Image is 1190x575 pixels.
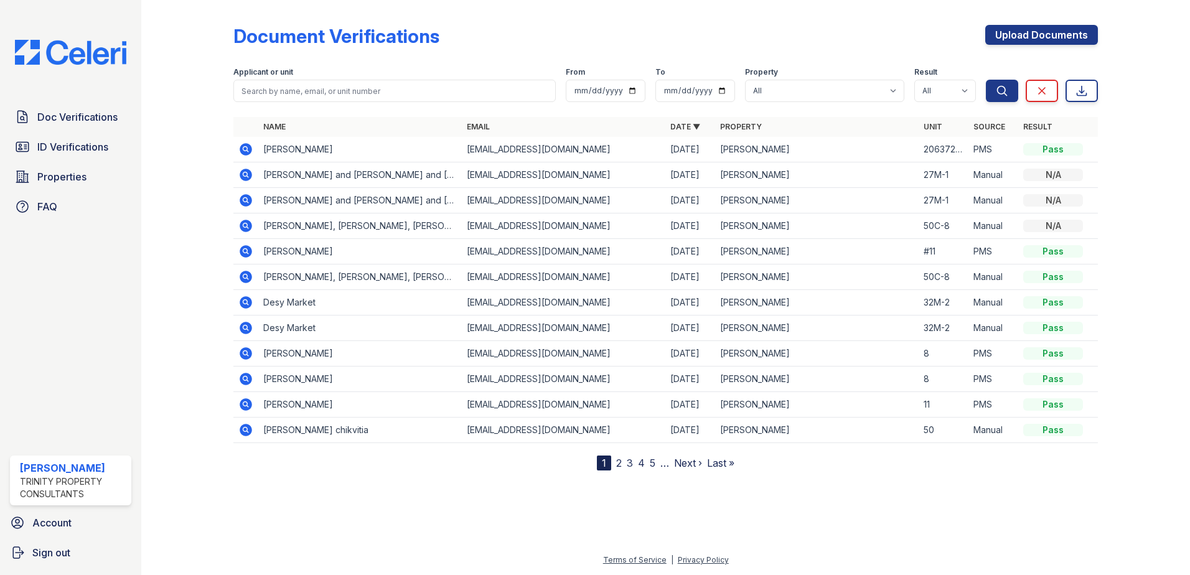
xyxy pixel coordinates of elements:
span: Doc Verifications [37,110,118,124]
td: 50 [919,418,968,443]
a: Doc Verifications [10,105,131,129]
td: [DATE] [665,137,715,162]
a: Privacy Policy [678,555,729,564]
td: [DATE] [665,341,715,367]
td: PMS [968,239,1018,264]
td: Manual [968,162,1018,188]
a: Terms of Service [603,555,667,564]
span: Properties [37,169,87,184]
td: [DATE] [665,418,715,443]
td: [PERSON_NAME] [258,341,462,367]
div: 1 [597,456,611,470]
td: [DATE] [665,264,715,290]
td: 32M-2 [919,290,968,316]
td: [EMAIL_ADDRESS][DOMAIN_NAME] [462,418,665,443]
a: 5 [650,457,655,469]
td: Desy Market [258,316,462,341]
td: [PERSON_NAME] [715,239,919,264]
td: [PERSON_NAME] [258,367,462,392]
span: … [660,456,669,470]
a: Account [5,510,136,535]
td: [EMAIL_ADDRESS][DOMAIN_NAME] [462,239,665,264]
td: [EMAIL_ADDRESS][DOMAIN_NAME] [462,341,665,367]
td: PMS [968,367,1018,392]
td: 8 [919,341,968,367]
div: [PERSON_NAME] [20,460,126,475]
div: | [671,555,673,564]
div: N/A [1023,220,1083,232]
td: [PERSON_NAME] [715,392,919,418]
div: Pass [1023,398,1083,411]
a: Date ▼ [670,122,700,131]
a: FAQ [10,194,131,219]
div: Pass [1023,347,1083,360]
td: 50C-8 [919,264,968,290]
div: Pass [1023,245,1083,258]
td: #11 [919,239,968,264]
td: [EMAIL_ADDRESS][DOMAIN_NAME] [462,290,665,316]
td: Manual [968,316,1018,341]
td: [PERSON_NAME] [715,341,919,367]
a: Next › [674,457,702,469]
a: Properties [10,164,131,189]
td: PMS [968,341,1018,367]
label: To [655,67,665,77]
td: 32M-2 [919,316,968,341]
a: Name [263,122,286,131]
div: Trinity Property Consultants [20,475,126,500]
img: CE_Logo_Blue-a8612792a0a2168367f1c8372b55b34899dd931a85d93a1a3d3e32e68fde9ad4.png [5,40,136,65]
td: Manual [968,188,1018,213]
td: [EMAIL_ADDRESS][DOMAIN_NAME] [462,162,665,188]
td: [DATE] [665,316,715,341]
td: [PERSON_NAME] [715,162,919,188]
div: Pass [1023,373,1083,385]
td: [DATE] [665,188,715,213]
td: 27M-1 [919,162,968,188]
input: Search by name, email, or unit number [233,80,556,102]
td: [PERSON_NAME] [715,367,919,392]
a: Result [1023,122,1052,131]
a: 4 [638,457,645,469]
a: 3 [627,457,633,469]
td: [PERSON_NAME], [PERSON_NAME], [PERSON_NAME], [PERSON_NAME] [258,264,462,290]
td: 20637229 [919,137,968,162]
td: 50C-8 [919,213,968,239]
td: PMS [968,137,1018,162]
td: Desy Market [258,290,462,316]
label: Applicant or unit [233,67,293,77]
td: PMS [968,392,1018,418]
span: Sign out [32,545,70,560]
td: Manual [968,290,1018,316]
td: 8 [919,367,968,392]
a: Unit [924,122,942,131]
td: 11 [919,392,968,418]
td: 27M-1 [919,188,968,213]
td: [EMAIL_ADDRESS][DOMAIN_NAME] [462,213,665,239]
td: [DATE] [665,162,715,188]
a: Sign out [5,540,136,565]
div: Document Verifications [233,25,439,47]
div: Pass [1023,271,1083,283]
a: Source [973,122,1005,131]
a: Upload Documents [985,25,1098,45]
td: [DATE] [665,213,715,239]
td: [PERSON_NAME] [715,418,919,443]
td: [PERSON_NAME] and [PERSON_NAME] and [PERSON_NAME] [258,188,462,213]
td: [PERSON_NAME] [258,392,462,418]
span: Account [32,515,72,530]
td: [EMAIL_ADDRESS][DOMAIN_NAME] [462,137,665,162]
td: Manual [968,264,1018,290]
div: Pass [1023,296,1083,309]
td: [PERSON_NAME] [715,316,919,341]
td: [PERSON_NAME] [715,137,919,162]
td: [PERSON_NAME] [258,137,462,162]
td: [EMAIL_ADDRESS][DOMAIN_NAME] [462,367,665,392]
div: N/A [1023,194,1083,207]
td: [PERSON_NAME] [715,213,919,239]
td: Manual [968,213,1018,239]
a: 2 [616,457,622,469]
label: From [566,67,585,77]
td: [EMAIL_ADDRESS][DOMAIN_NAME] [462,188,665,213]
td: Manual [968,418,1018,443]
div: Pass [1023,424,1083,436]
